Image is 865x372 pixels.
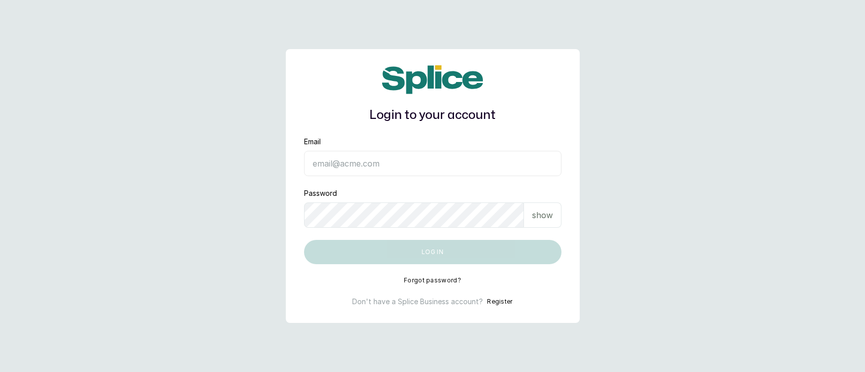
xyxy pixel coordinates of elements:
p: show [532,209,553,221]
button: Register [487,297,512,307]
h1: Login to your account [304,106,561,125]
button: Log in [304,240,561,264]
label: Email [304,137,321,147]
button: Forgot password? [404,276,461,284]
label: Password [304,188,337,198]
p: Don't have a Splice Business account? [352,297,483,307]
input: email@acme.com [304,151,561,176]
